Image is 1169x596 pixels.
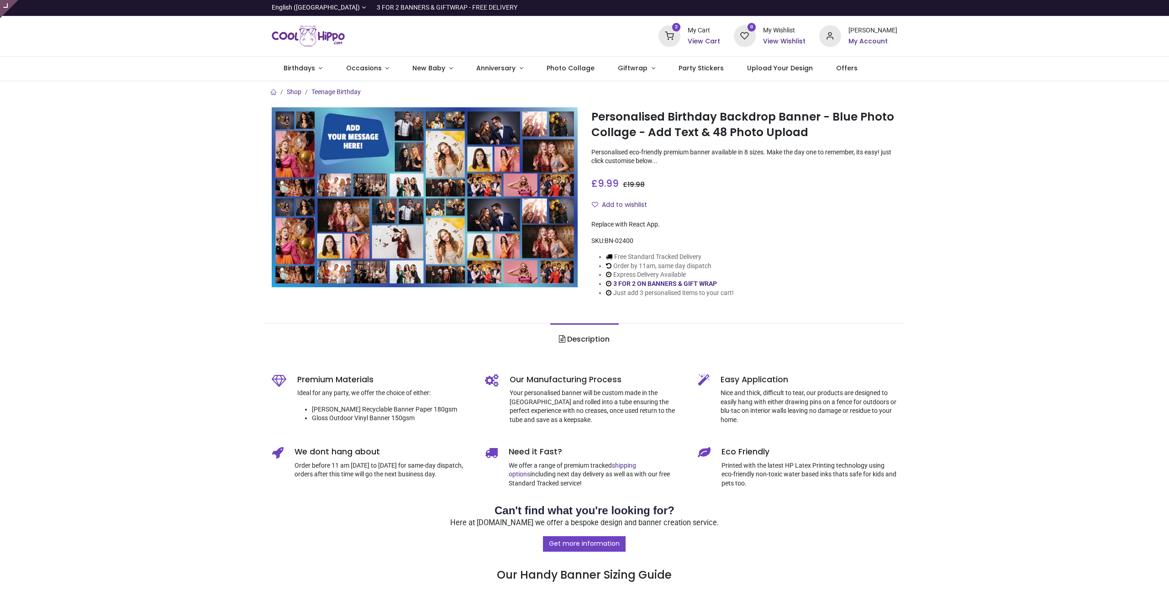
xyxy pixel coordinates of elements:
[591,177,619,190] span: £
[606,262,734,271] li: Order by 11am, same day dispatch
[295,446,471,458] h5: We dont hang about
[297,389,471,398] p: Ideal for any party, we offer the choice of either:
[509,446,685,458] h5: Need it Fast?
[550,323,618,355] a: Description
[747,63,813,73] span: Upload Your Design
[272,23,345,49] a: Logo of Cool Hippo
[543,536,626,552] a: Get more information
[272,3,366,12] a: English ([GEOGRAPHIC_DATA])
[848,26,897,35] div: [PERSON_NAME]
[763,26,806,35] div: My Wishlist
[613,280,717,287] a: 3 FOR 2 ON BANNERS & GIFT WRAP
[272,503,897,518] h2: Can't find what you're looking for?
[721,446,897,458] h5: Eco Friendly
[510,374,685,385] h5: Our Manufacturing Process
[734,32,756,39] a: 0
[312,405,471,414] li: [PERSON_NAME] Recyclable Banner Paper 180gsm
[297,374,471,385] h5: Premium Materials
[748,23,756,32] sup: 0
[287,88,301,95] a: Shop
[688,37,720,46] a: View Cart
[401,57,465,80] a: New Baby
[591,148,897,166] p: Personalised eco-friendly premium banner available in 8 sizes. Make the day one to remember, its ...
[334,57,401,80] a: Occasions
[311,88,361,95] a: Teenage Birthday
[510,389,685,424] p: Your personalised banner will be custom made in the [GEOGRAPHIC_DATA] and rolled into a tube ensu...
[312,414,471,423] li: Gloss Outdoor Vinyl Banner 150gsm
[706,3,897,12] iframe: Customer reviews powered by Trustpilot
[509,461,685,488] p: We offer a range of premium tracked including next day delivery as well as with our free Standard...
[623,180,645,189] span: £
[605,237,633,244] span: BN-02400
[272,57,334,80] a: Birthdays
[848,37,897,46] a: My Account
[679,63,724,73] span: Party Stickers
[658,32,680,39] a: 2
[591,220,897,229] div: Replace with React App.
[591,197,655,213] button: Add to wishlistAdd to wishlist
[606,270,734,280] li: Express Delivery Available
[721,374,897,385] h5: Easy Application
[721,461,897,488] p: Printed with the latest HP Latex Printing technology using eco-friendly non-toxic water based ink...
[763,37,806,46] a: View Wishlist
[672,23,681,32] sup: 2
[464,57,535,80] a: Anniversary
[627,180,645,189] span: 19.98
[412,63,445,73] span: New Baby
[606,289,734,298] li: Just add 3 personalised items to your cart!
[272,23,345,49] img: Cool Hippo
[284,63,315,73] span: Birthdays
[272,518,897,528] p: Here at [DOMAIN_NAME] we offer a bespoke design and banner creation service.
[721,389,897,424] p: Nice and thick, difficult to tear, our products are designed to easily hang with either drawing p...
[476,63,516,73] span: Anniversary
[598,177,619,190] span: 9.99
[591,237,897,246] div: SKU:
[606,253,734,262] li: Free Standard Tracked Delivery
[592,201,598,208] i: Add to wishlist
[836,63,858,73] span: Offers
[618,63,648,73] span: Giftwrap
[272,536,897,583] h3: Our Handy Banner Sizing Guide
[377,3,517,12] div: 3 FOR 2 BANNERS & GIFTWRAP - FREE DELIVERY
[688,26,720,35] div: My Cart
[606,57,667,80] a: Giftwrap
[346,63,382,73] span: Occasions
[591,109,897,141] h1: Personalised Birthday Backdrop Banner - Blue Photo Collage - Add Text & 48 Photo Upload
[547,63,595,73] span: Photo Collage
[272,107,578,287] img: Personalised Birthday Backdrop Banner - Blue Photo Collage - Add Text & 48 Photo Upload
[295,461,471,479] p: Order before 11 am [DATE] to [DATE] for same-day dispatch, orders after this time will go the nex...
